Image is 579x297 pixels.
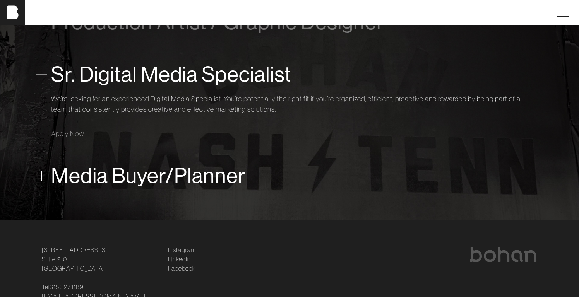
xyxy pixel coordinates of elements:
p: We’re looking for an experienced Digital Media Specialist. You’re potentially the right fit if yo... [51,94,528,114]
span: Apply Now [51,129,84,138]
img: bohan logo [469,247,537,262]
a: LinkedIn [168,254,191,264]
a: Facebook [168,264,195,273]
a: Instagram [168,245,196,254]
span: Production Artist / Graphic Designer [51,10,384,34]
a: Apply Now [51,128,84,139]
span: Media Buyer/Planner [51,164,246,188]
a: 615.327.1189 [50,282,84,292]
span: Sr. Digital Media Specialist [51,63,291,86]
a: [STREET_ADDRESS] S.Suite 210[GEOGRAPHIC_DATA] [42,245,107,273]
